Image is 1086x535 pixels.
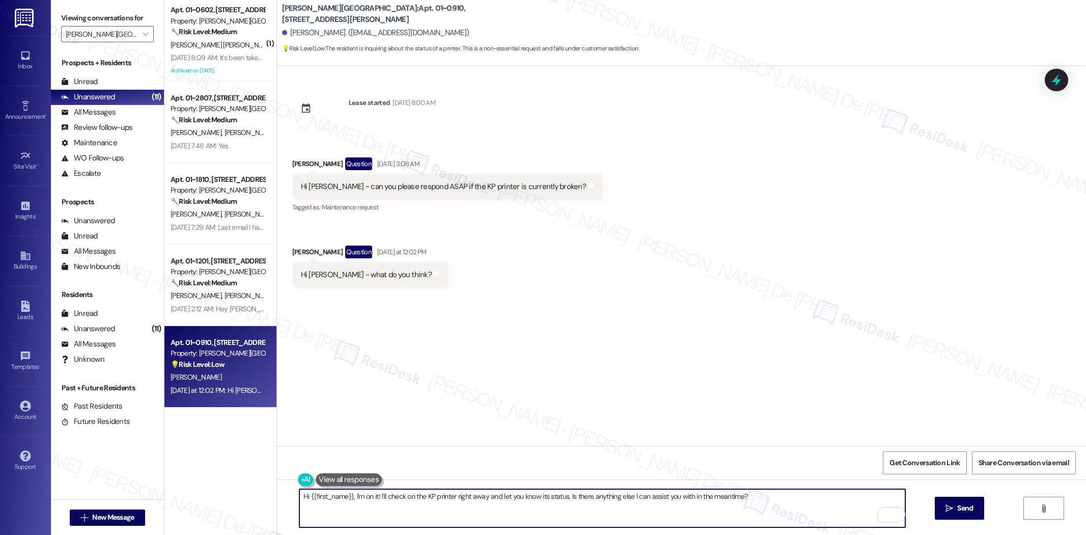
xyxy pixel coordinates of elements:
[171,304,502,313] div: [DATE] 2:12 AM: Hey [PERSON_NAME]. Sorry, had my autopay switched off for some reason. Just made ...
[349,97,391,108] div: Lease started
[224,128,275,137] span: [PERSON_NAME]
[170,64,266,77] div: Archived on [DATE]
[301,270,432,280] div: Hi [PERSON_NAME] - what do you think?
[171,266,265,277] div: Property: [PERSON_NAME][GEOGRAPHIC_DATA]
[945,504,953,513] i: 
[171,348,265,359] div: Property: [PERSON_NAME][GEOGRAPHIC_DATA]
[171,337,265,348] div: Apt. 01~0910, [STREET_ADDRESS][PERSON_NAME]
[61,354,104,365] div: Unknown
[282,3,486,25] b: [PERSON_NAME][GEOGRAPHIC_DATA]: Apt. 01~0910, [STREET_ADDRESS][PERSON_NAME]
[299,489,905,527] textarea: To enrich screen reader interactions, please activate Accessibility in Grammarly extension settings
[957,503,973,514] span: Send
[5,447,46,475] a: Support
[61,261,120,272] div: New Inbounds
[171,278,237,287] strong: 🔧 Risk Level: Medium
[61,138,117,148] div: Maintenance
[61,339,116,350] div: All Messages
[171,115,237,124] strong: 🔧 Risk Level: Medium
[61,107,116,118] div: All Messages
[282,28,469,38] div: [PERSON_NAME]. ([EMAIL_ADDRESS][DOMAIN_NAME])
[61,416,130,427] div: Future Residents
[61,122,132,133] div: Review follow-ups
[5,147,46,175] a: Site Visit •
[92,512,134,523] span: New Message
[292,157,602,174] div: [PERSON_NAME]
[61,10,154,26] label: Viewing conversations for
[5,347,46,375] a: Templates •
[5,247,46,275] a: Buildings
[171,141,229,150] div: [DATE] 7:48 AM: Yes
[61,76,98,87] div: Unread
[171,386,349,395] div: [DATE] at 12:02 PM: Hi [PERSON_NAME] - what do you think?
[70,510,145,526] button: New Message
[171,53,327,62] div: [DATE] 8:09 AM: It's been taken out my bank account
[282,44,325,52] strong: 💡 Risk Level: Low
[171,93,265,103] div: Apt. 01~2807, [STREET_ADDRESS][PERSON_NAME]
[51,289,164,300] div: Residents
[45,112,47,119] span: •
[143,30,148,38] i: 
[345,246,372,258] div: Question
[51,58,164,68] div: Prospects + Residents
[935,497,984,520] button: Send
[883,451,966,474] button: Get Conversation Link
[80,514,88,522] i: 
[37,162,38,169] span: •
[171,128,225,137] span: [PERSON_NAME]
[345,157,372,170] div: Question
[61,216,115,226] div: Unanswered
[390,97,435,108] div: [DATE] 8:00 AM
[322,203,379,211] span: Maintenance request
[224,209,275,219] span: [PERSON_NAME]
[15,9,36,28] img: ResiDesk Logo
[292,246,448,262] div: [PERSON_NAME]
[61,92,115,102] div: Unanswered
[171,223,503,232] div: [DATE] 7:29 AM: Last email I have was the payment was processing but in the portal my outstanding...
[61,401,123,412] div: Past Residents
[171,103,265,114] div: Property: [PERSON_NAME][GEOGRAPHIC_DATA]
[61,153,124,164] div: WO Follow-ups
[61,168,101,179] div: Escalate
[171,27,237,36] strong: 🔧 Risk Level: Medium
[5,298,46,325] a: Leads
[979,458,1069,468] span: Share Conversation via email
[292,200,602,215] div: Tagged as:
[51,197,164,207] div: Prospects
[171,209,225,219] span: [PERSON_NAME]
[171,197,237,206] strong: 🔧 Risk Level: Medium
[5,197,46,225] a: Insights •
[301,181,586,192] div: Hi [PERSON_NAME] - can you please respond ASAP if the KP printer is currently broken?
[39,362,41,369] span: •
[171,40,277,49] span: [PERSON_NAME] [PERSON_NAME]
[889,458,960,468] span: Get Conversation Link
[375,158,420,169] div: [DATE] 3:06 AM
[61,231,98,242] div: Unread
[224,291,275,300] span: [PERSON_NAME]
[282,43,639,54] span: : The resident is inquiring about the status of a printer. This is a non-essential request and fa...
[149,321,164,337] div: (11)
[51,383,164,393] div: Past + Future Residents
[171,360,225,369] strong: 💡 Risk Level: Low
[66,26,137,42] input: All communities
[171,16,265,26] div: Property: [PERSON_NAME][GEOGRAPHIC_DATA]
[171,372,221,382] span: [PERSON_NAME]
[171,185,265,196] div: Property: [PERSON_NAME][GEOGRAPHIC_DATA]
[171,5,265,15] div: Apt. 01~0602, [STREET_ADDRESS][PERSON_NAME]
[1040,504,1047,513] i: 
[5,397,46,425] a: Account
[171,256,265,266] div: Apt. 01~1201, [STREET_ADDRESS][PERSON_NAME]
[171,174,265,185] div: Apt. 01~1810, [STREET_ADDRESS][PERSON_NAME]
[5,47,46,74] a: Inbox
[149,89,164,105] div: (11)
[61,324,115,334] div: Unanswered
[61,246,116,257] div: All Messages
[171,291,225,300] span: [PERSON_NAME]
[972,451,1076,474] button: Share Conversation via email
[61,308,98,319] div: Unread
[35,211,37,219] span: •
[375,247,426,257] div: [DATE] at 12:02 PM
